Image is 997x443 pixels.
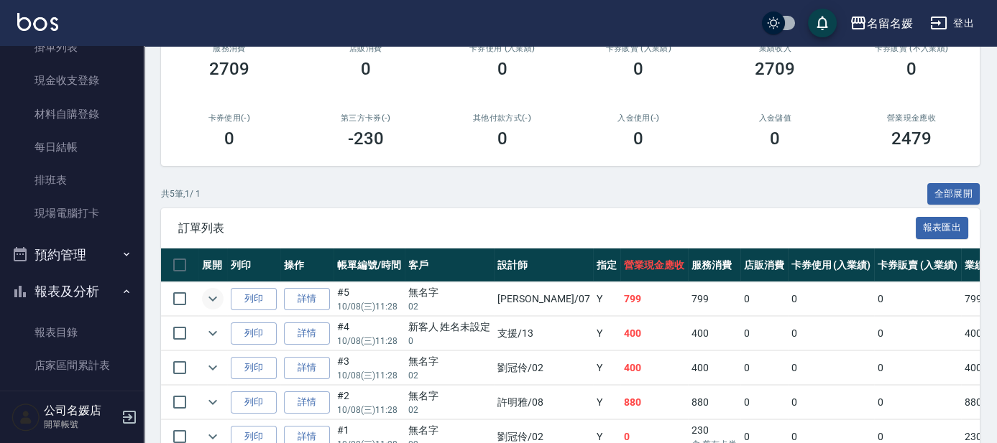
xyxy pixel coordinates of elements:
a: 詳情 [284,391,330,414]
td: Y [593,351,620,385]
a: 詳情 [284,357,330,379]
td: 0 [788,282,875,316]
td: [PERSON_NAME] /07 [494,282,593,316]
td: 0 [874,317,961,350]
h3: 2479 [891,129,932,149]
button: 報表及分析 [6,273,138,310]
a: 店家日報表 [6,382,138,415]
h2: 入金儲值 [724,113,826,123]
td: 許明雅 /08 [494,386,593,419]
button: 全部展開 [927,183,980,205]
h2: 其他付款方式(-) [451,113,553,123]
td: 400 [688,351,740,385]
p: 0 [408,335,491,348]
h3: 0 [633,59,643,79]
th: 操作 [280,248,334,282]
h3: 0 [224,129,234,149]
td: 0 [740,351,788,385]
td: 880 [688,386,740,419]
h3: 0 [497,129,507,149]
p: 02 [408,300,491,313]
th: 設計師 [494,248,593,282]
a: 報表匯出 [916,220,969,234]
button: 列印 [231,391,277,414]
button: 登出 [924,10,980,37]
td: 0 [740,317,788,350]
th: 客戶 [405,248,495,282]
td: 400 [620,317,688,350]
p: 10/08 (三) 11:28 [337,300,401,313]
button: expand row [202,391,224,413]
th: 店販消費 [740,248,788,282]
td: #3 [334,351,405,385]
a: 詳情 [284,288,330,310]
th: 卡券使用 (入業績) [788,248,875,282]
button: 名留名媛 [844,9,919,38]
a: 現金收支登錄 [6,64,138,97]
h3: 2709 [209,59,249,79]
td: 支援 /13 [494,317,593,350]
div: 無名字 [408,354,491,369]
td: 0 [874,351,961,385]
p: 02 [408,404,491,416]
h3: -230 [348,129,384,149]
td: 880 [620,386,688,419]
img: Person [12,403,40,432]
a: 材料自購登錄 [6,98,138,131]
img: Logo [17,13,58,31]
h2: 卡券使用(-) [178,113,280,123]
td: 400 [688,317,740,350]
p: 10/08 (三) 11:28 [337,335,401,348]
a: 報表目錄 [6,316,138,349]
td: 0 [788,317,875,350]
td: 0 [788,386,875,419]
h2: 第三方卡券(-) [315,113,417,123]
h2: 卡券使用 (入業績) [451,44,553,53]
td: Y [593,317,620,350]
div: 無名字 [408,388,491,404]
button: 列印 [231,357,277,379]
td: 0 [740,282,788,316]
div: 名留名媛 [867,14,913,32]
button: save [808,9,837,37]
h3: 服務消費 [178,44,280,53]
th: 營業現金應收 [620,248,688,282]
h2: 營業現金應收 [860,113,962,123]
a: 現場電腦打卡 [6,197,138,230]
h3: 0 [770,129,780,149]
div: 無名字 [408,285,491,300]
th: 服務消費 [688,248,740,282]
td: #5 [334,282,405,316]
h3: 0 [361,59,371,79]
button: expand row [202,322,224,344]
th: 帳單編號/時間 [334,248,405,282]
a: 排班表 [6,164,138,197]
button: 列印 [231,288,277,310]
a: 每日結帳 [6,131,138,164]
p: 10/08 (三) 11:28 [337,369,401,382]
td: 0 [740,386,788,419]
p: 02 [408,369,491,382]
td: 799 [620,282,688,316]
th: 列印 [227,248,280,282]
a: 掛單列表 [6,31,138,64]
div: 無名字 [408,423,491,438]
h3: 2709 [755,59,795,79]
th: 展開 [198,248,227,282]
h2: 卡券販賣 (入業績) [587,44,689,53]
p: 10/08 (三) 11:28 [337,404,401,416]
h2: 入金使用(-) [587,113,689,123]
h2: 卡券販賣 (不入業績) [860,44,962,53]
th: 指定 [593,248,620,282]
a: 店家區間累計表 [6,349,138,382]
h2: 業績收入 [724,44,826,53]
button: expand row [202,357,224,378]
td: 0 [874,282,961,316]
td: 0 [788,351,875,385]
td: 0 [874,386,961,419]
div: 新客人 姓名未設定 [408,320,491,335]
h2: 店販消費 [315,44,417,53]
td: #2 [334,386,405,419]
p: 開單帳號 [44,418,117,431]
h5: 公司名媛店 [44,404,117,418]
